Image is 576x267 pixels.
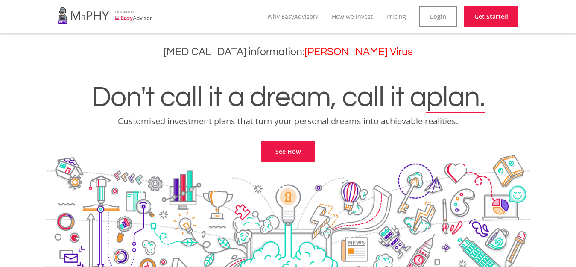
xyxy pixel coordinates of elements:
a: How we invest [332,12,373,21]
a: Get Started [464,6,518,27]
p: Customised investment plans that turn your personal dreams into achievable realities. [6,115,570,127]
a: Login [419,6,457,27]
a: Pricing [386,12,406,21]
h3: [MEDICAL_DATA] information: [6,46,570,58]
h1: Don't call it a dream, call it a [6,83,570,112]
a: See How [261,141,315,162]
span: plan. [426,83,485,112]
a: Why EasyAdvisor? [267,12,318,21]
a: [PERSON_NAME] Virus [304,47,413,57]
